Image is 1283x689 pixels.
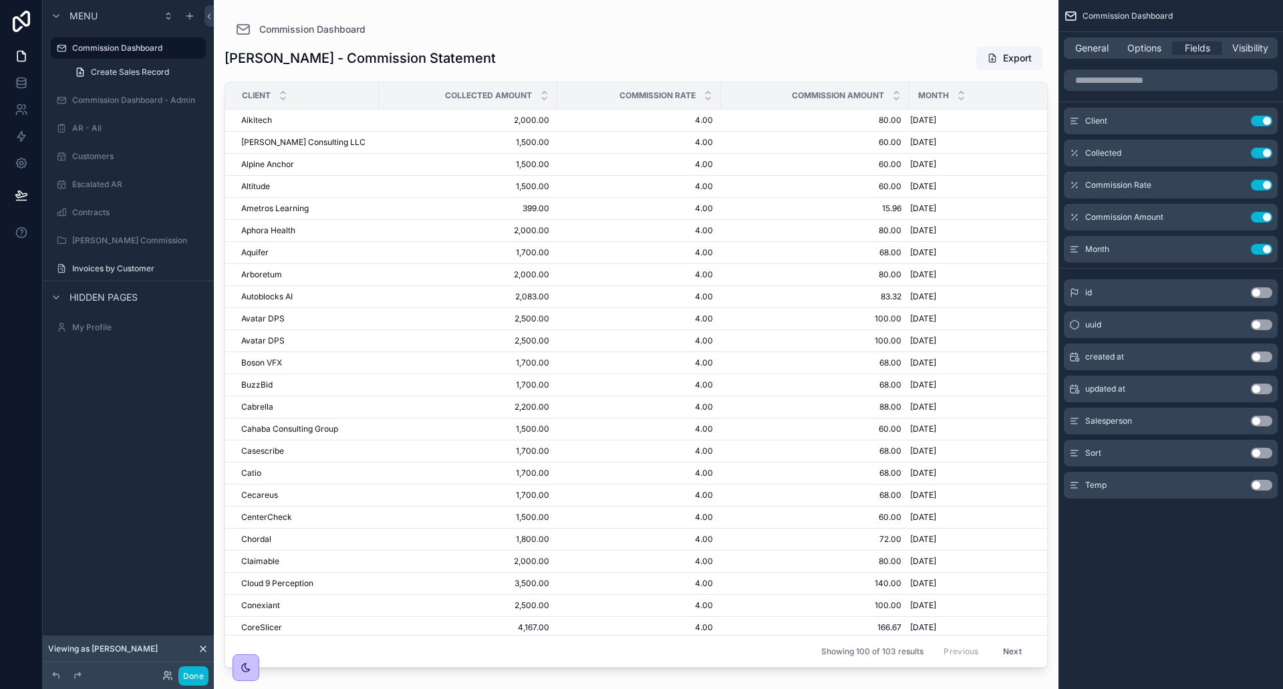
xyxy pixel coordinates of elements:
[821,646,923,657] span: Showing 100 of 103 results
[51,230,206,251] a: [PERSON_NAME] Commission
[1085,148,1121,158] span: Collected
[51,90,206,111] a: Commission Dashboard - Admin
[1085,416,1132,426] span: Salesperson
[72,151,203,162] label: Customers
[1085,448,1101,458] span: Sort
[1085,287,1092,298] span: id
[619,90,696,101] span: Commission Rate
[1085,480,1107,491] span: Temp
[72,123,203,134] label: AR - All
[72,95,203,106] label: Commission Dashboard - Admin
[51,37,206,59] a: Commission Dashboard
[51,146,206,167] a: Customers
[1075,41,1109,55] span: General
[51,118,206,139] a: AR - All
[91,67,169,78] span: Create Sales Record
[1185,41,1210,55] span: Fields
[445,90,532,101] span: Collected Amount
[48,644,158,654] span: Viewing as [PERSON_NAME]
[1085,116,1107,126] span: Client
[1085,352,1124,362] span: created at
[242,90,271,101] span: Client
[1085,384,1125,394] span: updated at
[51,258,206,279] a: Invoices by Customer
[1232,41,1268,55] span: Visibility
[1085,244,1109,255] span: Month
[918,90,949,101] span: Month
[72,179,203,190] label: Escalated AR
[1085,212,1163,223] span: Commission Amount
[67,61,206,83] a: Create Sales Record
[1127,41,1161,55] span: Options
[51,202,206,223] a: Contracts
[1085,180,1151,190] span: Commission Rate
[69,291,138,304] span: Hidden pages
[994,641,1031,662] button: Next
[72,43,198,53] label: Commission Dashboard
[1083,11,1173,21] span: Commission Dashboard
[72,207,203,218] label: Contracts
[72,322,203,333] label: My Profile
[792,90,884,101] span: Commission Amount
[1085,319,1101,330] span: uuid
[72,263,203,274] label: Invoices by Customer
[51,317,206,338] a: My Profile
[69,9,98,23] span: Menu
[51,174,206,195] a: Escalated AR
[178,666,208,686] button: Done
[72,235,203,246] label: [PERSON_NAME] Commission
